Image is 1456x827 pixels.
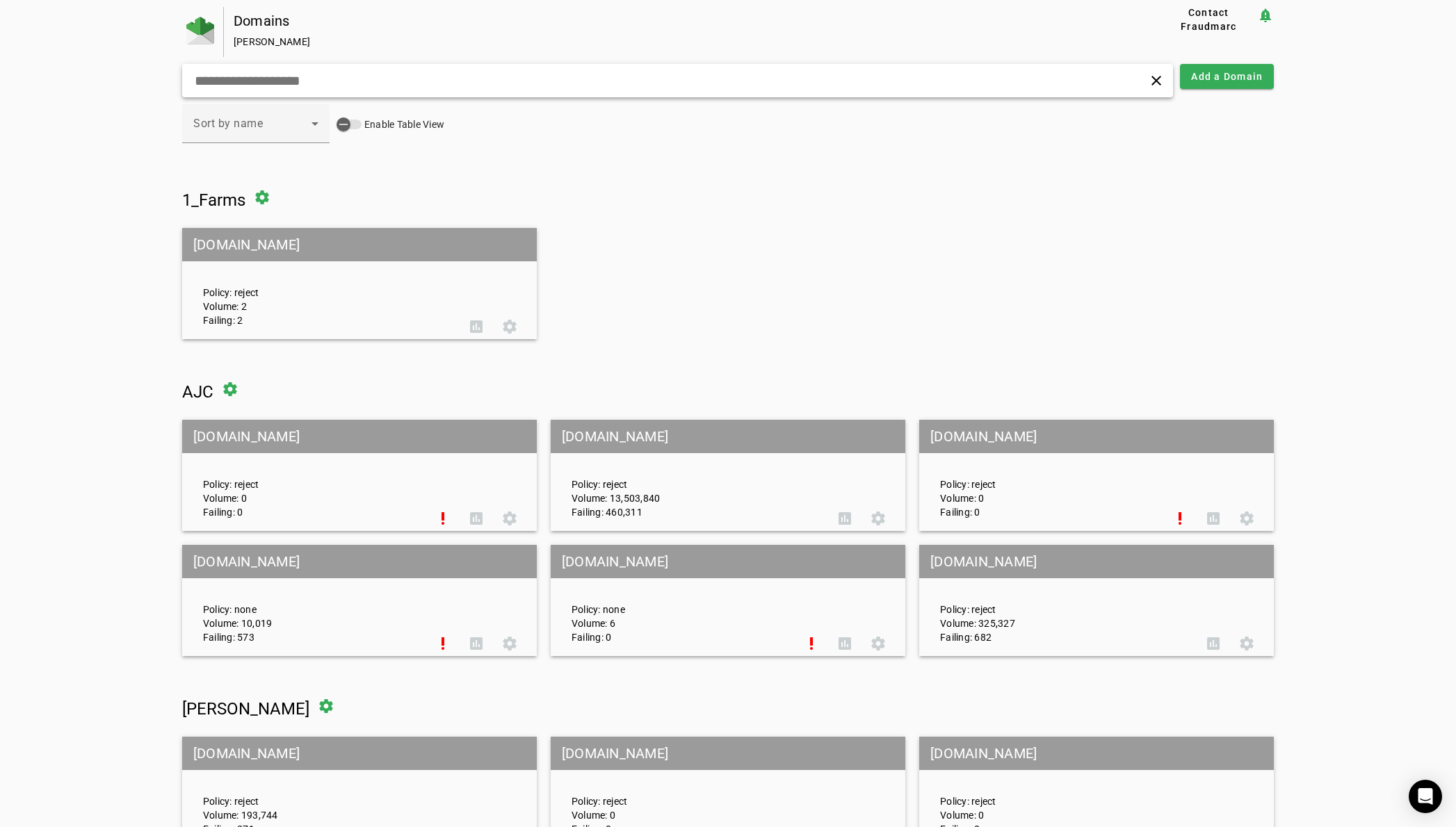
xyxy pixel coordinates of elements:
button: Contact Fraudmarc [1160,7,1257,32]
div: Policy: reject Volume: 0 Failing: 0 [930,432,1163,519]
button: DMARC Report [828,627,862,660]
div: Policy: reject Volume: 325,327 Failing: 682 [930,557,1197,644]
button: Settings [862,502,895,535]
mat-grid-tile-header: [DOMAIN_NAME] [919,545,1274,578]
mat-grid-tile-header: [DOMAIN_NAME] [182,545,537,578]
img: Fraudmarc Logo [186,17,214,44]
button: Set Up [1163,502,1197,535]
button: DMARC Report [1197,502,1230,535]
button: DMARC Report [460,502,493,535]
button: Set Up [795,627,828,660]
div: [PERSON_NAME] [234,35,1115,49]
button: Settings [1230,627,1263,660]
div: Policy: reject Volume: 13,503,840 Failing: 460,311 [561,432,828,519]
button: Set Up [426,502,460,535]
label: Enable Table View [362,117,444,131]
mat-grid-tile-header: [DOMAIN_NAME] [551,545,905,578]
app-page-header: Domains [182,7,1275,57]
div: Policy: reject Volume: 2 Failing: 2 [193,240,460,327]
button: DMARC Report [1197,627,1230,660]
mat-grid-tile-header: [DOMAIN_NAME] [182,228,537,261]
mat-grid-tile-header: [DOMAIN_NAME] [551,737,905,770]
div: Open Intercom Messenger [1409,780,1442,813]
button: DMARC Report [460,627,493,660]
button: Settings [493,502,526,535]
div: Domains [234,14,1115,28]
button: Settings [493,627,526,660]
mat-grid-tile-header: [DOMAIN_NAME] [182,420,537,453]
span: Contact Fraudmarc [1165,6,1252,33]
button: Set Up [426,627,460,660]
span: AJC [182,382,213,402]
mat-grid-tile-header: [DOMAIN_NAME] [551,420,905,453]
button: Settings [862,627,895,660]
mat-icon: notification_important [1257,7,1274,24]
mat-grid-tile-header: [DOMAIN_NAME] [182,737,537,770]
button: Settings [1230,502,1263,535]
span: [PERSON_NAME] [182,699,309,719]
mat-grid-tile-header: [DOMAIN_NAME] [919,420,1274,453]
button: Add a Domain [1180,64,1274,89]
div: Policy: none Volume: 10,019 Failing: 573 [193,557,426,644]
span: Sort by name [193,117,263,130]
div: Policy: none Volume: 6 Failing: 0 [561,557,795,644]
button: Settings [493,310,526,343]
span: Add a Domain [1191,69,1263,83]
button: DMARC Report [828,502,862,535]
mat-grid-tile-header: [DOMAIN_NAME] [919,737,1274,770]
div: Policy: reject Volume: 0 Failing: 0 [193,432,426,519]
button: DMARC Report [460,310,493,343]
span: 1_Farms [182,190,245,210]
